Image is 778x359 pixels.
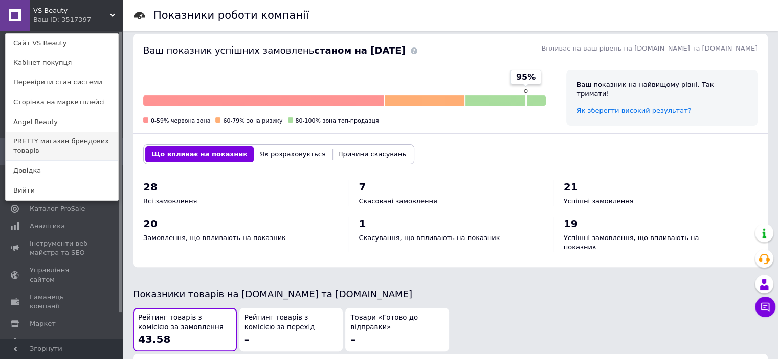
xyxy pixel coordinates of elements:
span: Успішні замовлення [564,197,634,205]
span: Успішні замовлення, що впливають на показник [564,234,699,251]
button: Чат з покупцем [755,297,775,317]
span: Гаманець компанії [30,293,95,311]
span: Аналітика [30,222,65,231]
h1: Показники роботи компанії [153,9,309,21]
a: Як зберегти високий результат? [576,107,691,114]
span: Ваш показник успішних замовлень [143,45,406,56]
span: Впливає на ваш рівень на [DOMAIN_NAME] та [DOMAIN_NAME] [541,44,758,52]
a: Вийти [6,181,118,200]
span: Скасування, що впливають на показник [359,234,500,242]
a: PRETTY магазин брендових товарів [6,132,118,160]
button: Як розраховується [254,146,332,162]
span: 21 [564,181,578,193]
a: Перевірити стан системи [6,73,118,92]
span: Замовлення, що впливають на показник [143,234,286,242]
a: Довідка [6,161,118,180]
button: Що впливає на показник [145,146,254,162]
span: Скасовані замовлення [359,197,437,205]
span: 43.58 [138,333,170,345]
div: Ваш ID: 3517397 [33,15,76,25]
span: 7 [359,181,366,193]
button: Рейтинг товарів з комісією за замовлення43.58 [133,308,237,351]
a: Сайт VS Beauty [6,34,118,53]
span: Налаштування [30,337,82,346]
div: Ваш показник на найвищому рівні. Так тримати! [576,80,747,99]
button: Товари «Готово до відправки»– [345,308,449,351]
span: Рейтинг товарів з комісією за замовлення [138,313,232,332]
span: 20 [143,218,158,230]
span: – [350,333,355,345]
span: 60-79% зона ризику [223,117,282,124]
span: VS Beauty [33,6,110,15]
span: Показники товарів на [DOMAIN_NAME] та [DOMAIN_NAME] [133,289,412,299]
span: – [244,333,250,345]
span: Інструменти веб-майстра та SEO [30,239,95,257]
span: Рейтинг товарів з комісією за перехід [244,313,338,332]
span: Товари «Готово до відправки» [350,313,444,332]
span: Всі замовлення [143,197,197,205]
a: Сторінка на маркетплейсі [6,92,118,112]
span: Управління сайтом [30,266,95,284]
span: 0-59% червона зона [151,117,210,124]
span: 1 [359,218,366,230]
span: 28 [143,181,158,193]
span: 19 [564,218,578,230]
span: 95% [516,71,536,83]
a: Angel Beauty [6,112,118,132]
span: Каталог ProSale [30,204,85,213]
button: Рейтинг товарів з комісією за перехід– [239,308,343,351]
a: Кабінет покупця [6,53,118,73]
span: Маркет [30,319,56,328]
b: станом на [DATE] [314,45,405,56]
span: 80-100% зона топ-продавця [296,117,379,124]
button: Причини скасувань [332,146,412,162]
